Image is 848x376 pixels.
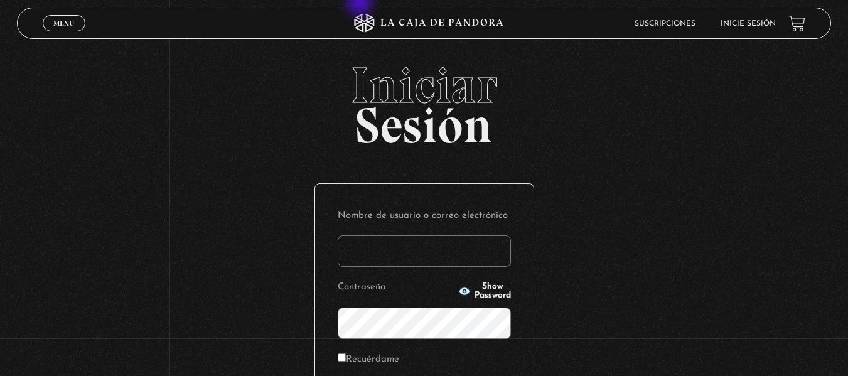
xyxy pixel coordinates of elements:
[17,60,831,141] h2: Sesión
[53,19,74,27] span: Menu
[635,20,695,28] a: Suscripciones
[49,30,78,39] span: Cerrar
[458,282,511,300] button: Show Password
[788,14,805,31] a: View your shopping cart
[721,20,776,28] a: Inicie sesión
[338,207,511,226] label: Nombre de usuario o correo electrónico
[338,353,346,362] input: Recuérdame
[338,350,399,370] label: Recuérdame
[338,278,454,298] label: Contraseña
[475,282,511,300] span: Show Password
[17,60,831,110] span: Iniciar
